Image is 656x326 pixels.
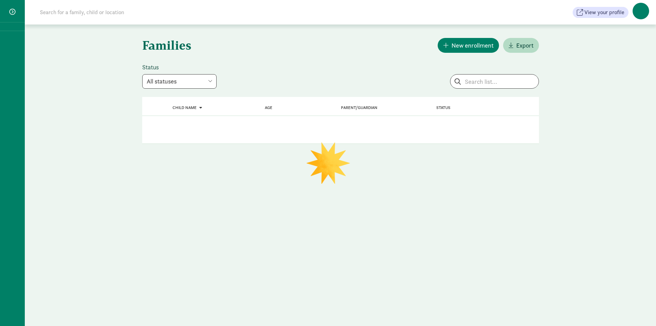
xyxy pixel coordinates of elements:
[573,7,628,18] button: View your profile
[36,6,229,19] input: Search for a family, child or location
[173,105,197,110] span: Child name
[436,105,450,110] span: Status
[438,38,499,53] button: New enrollment
[265,105,272,110] a: Age
[516,41,533,50] span: Export
[341,105,377,110] a: Parent/Guardian
[450,75,539,88] input: Search list...
[451,41,493,50] span: New enrollment
[173,105,202,110] a: Child name
[142,33,339,58] h1: Families
[142,63,217,71] label: Status
[584,8,624,17] span: View your profile
[503,38,539,53] button: Export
